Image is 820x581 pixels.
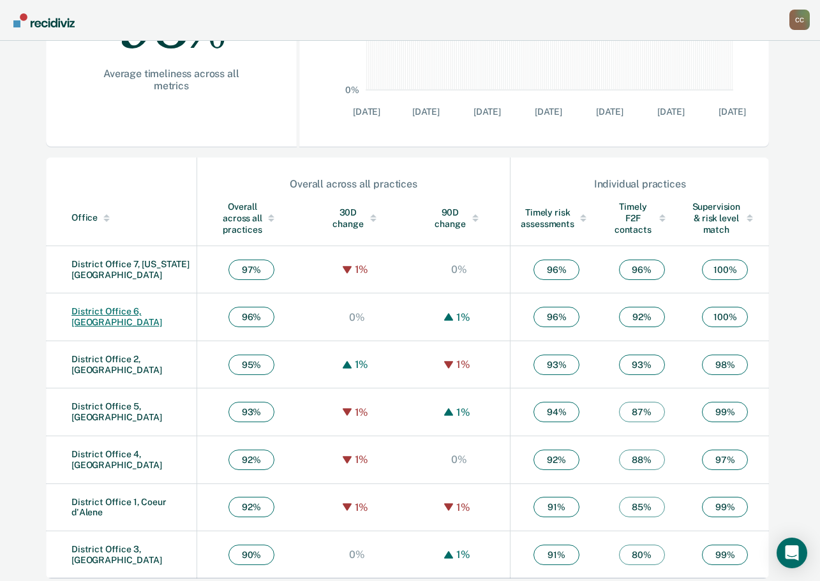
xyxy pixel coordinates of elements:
div: 1% [453,358,473,371]
div: 1% [352,453,372,466]
span: 96 % [533,307,579,327]
text: [DATE] [473,107,500,117]
span: 90 % [228,545,274,565]
span: 94 % [533,402,579,422]
text: [DATE] [353,107,380,117]
div: C C [789,10,810,30]
span: 97 % [702,450,748,470]
div: Supervision & risk level match [692,201,759,235]
div: 0% [448,263,470,276]
div: 90D change [433,207,484,230]
span: 93 % [228,402,274,422]
div: Individual practices [511,178,768,190]
a: District Office 7, [US_STATE][GEOGRAPHIC_DATA] [71,259,190,280]
span: 85 % [619,497,665,517]
span: 96 % [533,260,579,280]
span: 99 % [702,545,748,565]
div: 1% [453,501,473,513]
th: Toggle SortBy [408,191,510,246]
img: Recidiviz [13,13,75,27]
div: Average timeliness across all metrics [87,68,256,92]
div: 0% [448,453,470,466]
a: District Office 3, [GEOGRAPHIC_DATA] [71,544,162,565]
th: Toggle SortBy [511,191,602,246]
div: 0% [346,311,368,323]
span: 91 % [533,497,579,517]
span: 91 % [533,545,579,565]
th: Toggle SortBy [306,191,408,246]
div: 1% [453,548,473,561]
text: [DATE] [534,107,562,117]
span: 96 % [619,260,665,280]
div: 1% [352,406,372,418]
text: [DATE] [595,107,623,117]
th: Toggle SortBy [602,191,681,246]
div: Overall across all practices [223,201,281,235]
th: Toggle SortBy [46,191,197,246]
div: Open Intercom Messenger [777,538,807,568]
th: Toggle SortBy [197,191,306,246]
span: 98 % [702,355,748,375]
span: 87 % [619,402,665,422]
div: Timely F2F contacts [613,201,671,235]
span: 99 % [702,497,748,517]
a: District Office 1, Coeur d'Alene [71,497,167,518]
span: 100 % [702,260,748,280]
span: 100 % [702,307,748,327]
div: 1% [352,501,372,513]
div: 1% [352,263,372,276]
span: 93 % [533,355,579,375]
text: [DATE] [718,107,745,117]
span: 99 % [702,402,748,422]
span: 92 % [228,497,274,517]
div: 1% [453,311,473,323]
span: 97 % [228,260,274,280]
text: [DATE] [657,107,684,117]
th: Toggle SortBy [682,191,769,246]
div: 1% [453,406,473,418]
span: 92 % [228,450,274,470]
a: District Office 5, [GEOGRAPHIC_DATA] [71,401,162,422]
div: Overall across all practices [198,178,510,190]
div: 1% [352,358,372,371]
span: 88 % [619,450,665,470]
span: 92 % [619,307,665,327]
span: 92 % [533,450,579,470]
span: 93 % [619,355,665,375]
span: 96 % [228,307,274,327]
div: 0% [346,548,368,561]
span: 95 % [228,355,274,375]
a: District Office 6, [GEOGRAPHIC_DATA] [71,306,162,327]
div: 30D change [331,207,382,230]
div: Timely risk assessments [521,207,592,230]
span: 80 % [619,545,665,565]
div: Office [71,212,191,223]
a: District Office 2, [GEOGRAPHIC_DATA] [71,354,162,375]
button: Profile dropdown button [789,10,810,30]
a: District Office 4, [GEOGRAPHIC_DATA] [71,449,162,470]
text: [DATE] [412,107,439,117]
